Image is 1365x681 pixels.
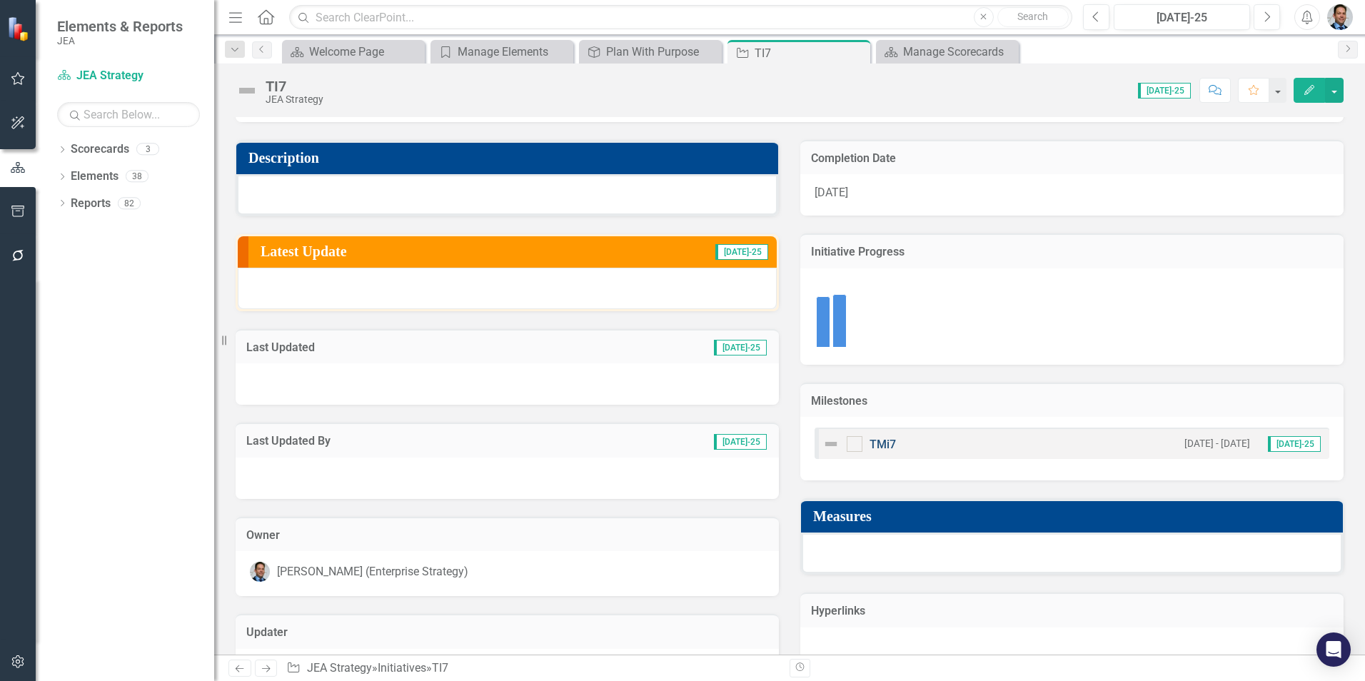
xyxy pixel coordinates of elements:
a: Manage Scorecards [880,43,1015,61]
div: Manage Elements [458,43,570,61]
a: Initiatives [378,661,426,675]
a: Reports [71,196,111,212]
a: JEA Strategy [307,661,372,675]
h3: Hyperlinks [811,605,1333,617]
div: » » [286,660,779,677]
div: [PERSON_NAME] (Enterprise Strategy) [277,564,468,580]
img: Christopher Barrett [250,562,270,582]
span: [DATE]-25 [714,340,767,355]
div: TI7 [432,661,448,675]
span: [DATE]-25 [714,434,767,450]
div: Open Intercom Messenger [1316,632,1351,667]
div: TI7 [755,44,867,62]
span: [DATE] [815,186,848,199]
a: Plan With Purpose [583,43,718,61]
span: [DATE]-25 [715,244,768,260]
div: TI7 [266,79,323,94]
a: Welcome Page [286,43,421,61]
div: Plan With Purpose [606,43,718,61]
img: Christopher Barrett [1327,4,1353,30]
img: ClearPoint Strategy [7,16,32,41]
span: [DATE]-25 [1268,436,1321,452]
a: TMi7 [870,438,896,451]
h3: Description [248,150,771,166]
h3: Latest Update [261,243,573,259]
h3: Measures [813,508,1336,524]
h3: Owner [246,529,768,542]
path: Jun-25, 60. Initiative Progress. [817,296,830,347]
small: [DATE] - [DATE] [1184,437,1250,450]
span: Elements & Reports [57,18,183,35]
button: Search [997,7,1069,27]
div: JEA Strategy [266,94,323,105]
img: Not Defined [822,435,840,453]
a: Elements [71,168,119,185]
img: Not Defined [236,79,258,102]
h3: Updater [246,626,768,639]
h3: Milestones [811,395,1333,408]
span: Search [1017,11,1048,22]
a: Scorecards [71,141,129,158]
h3: Initiative Progress [811,246,1333,258]
small: JEA [57,35,183,46]
button: [DATE]-25 [1114,4,1250,30]
a: Manage Elements [434,43,570,61]
h3: Last Updated By [246,435,564,448]
div: 38 [126,171,148,183]
input: Search ClearPoint... [289,5,1072,30]
div: Chart. Highcharts interactive chart. [815,279,1329,350]
a: JEA Strategy [57,68,200,84]
div: 82 [118,197,141,209]
div: Manage Scorecards [903,43,1015,61]
div: 3 [136,143,159,156]
path: Jul-25, 62. Initiative Progress. [833,294,847,347]
div: Welcome Page [309,43,421,61]
input: Search Below... [57,102,200,127]
span: [DATE]-25 [1138,83,1191,99]
h3: Completion Date [811,152,1333,165]
svg: Interactive chart [815,279,1324,350]
h3: Last Updated [246,341,538,354]
div: [DATE]-25 [1119,9,1245,26]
